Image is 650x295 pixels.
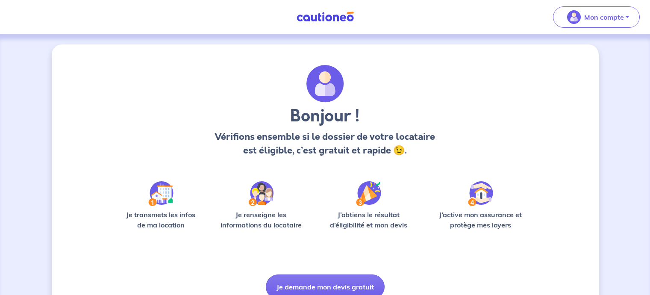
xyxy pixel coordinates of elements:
img: /static/c0a346edaed446bb123850d2d04ad552/Step-2.svg [249,181,274,206]
img: illu_account_valid_menu.svg [567,10,581,24]
p: Mon compte [584,12,624,22]
img: Cautioneo [293,12,357,22]
button: illu_account_valid_menu.svgMon compte [553,6,640,28]
img: /static/90a569abe86eec82015bcaae536bd8e6/Step-1.svg [148,181,174,206]
h3: Bonjour ! [212,106,438,127]
p: Je transmets les infos de ma location [120,209,202,230]
img: archivate [306,65,344,103]
p: Je renseigne les informations du locataire [215,209,307,230]
p: Vérifions ensemble si le dossier de votre locataire est éligible, c’est gratuit et rapide 😉. [212,130,438,157]
img: /static/bfff1cf634d835d9112899e6a3df1a5d/Step-4.svg [468,181,493,206]
img: /static/f3e743aab9439237c3e2196e4328bba9/Step-3.svg [356,181,381,206]
p: J’obtiens le résultat d’éligibilité et mon devis [321,209,417,230]
p: J’active mon assurance et protège mes loyers [431,209,530,230]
